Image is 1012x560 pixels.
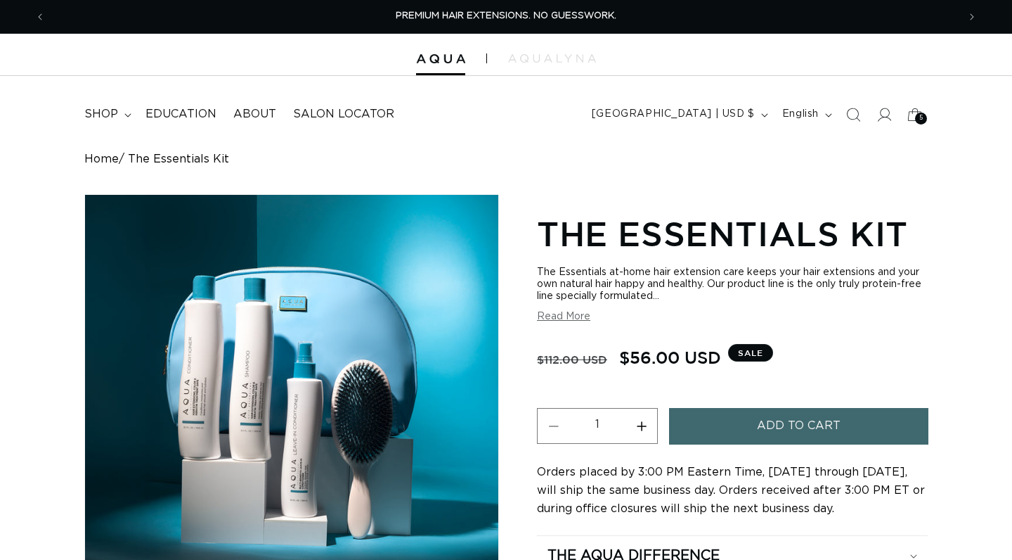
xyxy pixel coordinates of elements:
[233,107,276,122] span: About
[416,54,465,64] img: Aqua Hair Extensions
[583,101,774,128] button: [GEOGRAPHIC_DATA] | USD $
[774,101,838,128] button: English
[25,4,56,30] button: Previous announcement
[285,98,403,130] a: Salon Locator
[137,98,225,130] a: Education
[84,153,928,166] nav: breadcrumbs
[396,11,616,20] span: PREMIUM HAIR EXTENSIONS. NO GUESSWORK.
[508,54,596,63] img: aqualyna.com
[537,267,928,303] div: The Essentials at-home hair extension care keeps your hair extensions and your own natural hair h...
[76,98,137,130] summary: shop
[956,4,987,30] button: Next announcement
[919,113,923,125] span: 5
[838,99,869,130] summary: Search
[145,107,216,122] span: Education
[782,107,819,122] span: English
[619,344,721,371] span: $56.00 USD
[728,344,773,362] span: Sale
[669,408,928,444] button: Add to cart
[537,466,925,514] span: Orders placed by 3:00 PM Eastern Time, [DATE] through [DATE], will ship the same business day. Or...
[537,311,590,323] button: Read More
[537,212,928,255] h1: The Essentials Kit
[128,153,229,166] span: The Essentials Kit
[293,107,394,122] span: Salon Locator
[84,153,119,166] a: Home
[225,98,285,130] a: About
[757,408,841,444] span: Add to cart
[592,107,755,122] span: [GEOGRAPHIC_DATA] | USD $
[537,346,607,373] s: $112.00 USD
[84,107,118,122] span: shop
